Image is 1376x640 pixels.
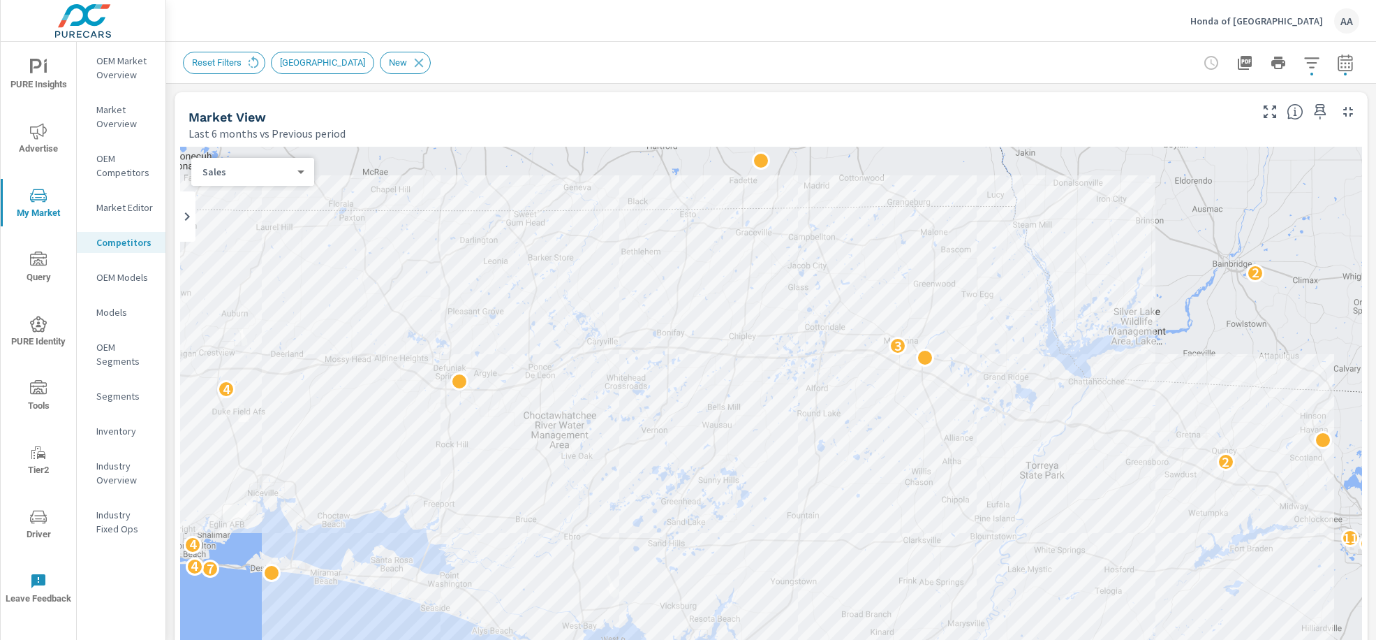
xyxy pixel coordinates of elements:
[1,42,76,620] div: nav menu
[1259,101,1281,123] button: Make Fullscreen
[202,166,292,178] p: Sales
[1298,49,1326,77] button: Apply Filters
[96,340,154,368] p: OEM Segments
[272,57,373,68] span: [GEOGRAPHIC_DATA]
[77,386,165,407] div: Segments
[5,444,72,479] span: Tier2
[206,560,214,577] p: 7
[380,57,415,68] span: New
[1337,101,1359,123] button: Minimize Widget
[5,123,72,157] span: Advertise
[183,52,265,74] div: Reset Filters
[96,305,154,319] p: Models
[5,509,72,543] span: Driver
[1287,103,1303,120] span: Understand by postal code where dealers are selling. [Source: Market registration data from third...
[1342,530,1357,546] p: 11
[5,252,72,286] span: Query
[77,504,165,539] div: Industry Fixed Ops
[96,54,154,82] p: OEM Market Overview
[184,57,250,68] span: Reset Filters
[191,166,303,179] div: Sales
[77,197,165,218] div: Market Editor
[188,536,196,553] p: 4
[894,337,901,354] p: 3
[96,389,154,403] p: Segments
[5,316,72,350] span: PURE Identity
[188,110,266,124] h5: Market View
[380,52,431,74] div: New
[5,380,72,414] span: Tools
[1264,49,1292,77] button: Print Report
[96,152,154,180] p: OEM Competitors
[1190,15,1323,27] p: Honda of [GEOGRAPHIC_DATA]
[96,508,154,536] p: Industry Fixed Ops
[96,424,154,438] p: Inventory
[77,50,165,85] div: OEM Market Overview
[222,381,230,398] p: 4
[77,337,165,372] div: OEM Segments
[188,125,346,142] p: Last 6 months vs Previous period
[77,148,165,183] div: OEM Competitors
[191,558,198,574] p: 4
[96,270,154,284] p: OEM Models
[77,302,165,323] div: Models
[77,456,165,490] div: Industry Overview
[96,235,154,249] p: Competitors
[5,187,72,221] span: My Market
[1231,49,1259,77] button: "Export Report to PDF"
[96,459,154,487] p: Industry Overview
[96,201,154,214] p: Market Editor
[1251,264,1259,281] p: 2
[1334,8,1359,34] div: AA
[1309,101,1331,123] span: Save this to your personalized report
[5,573,72,607] span: Leave Feedback
[77,267,165,288] div: OEM Models
[5,59,72,93] span: PURE Insights
[96,103,154,131] p: Market Overview
[77,232,165,253] div: Competitors
[77,421,165,442] div: Inventory
[77,99,165,134] div: Market Overview
[1222,453,1229,470] p: 2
